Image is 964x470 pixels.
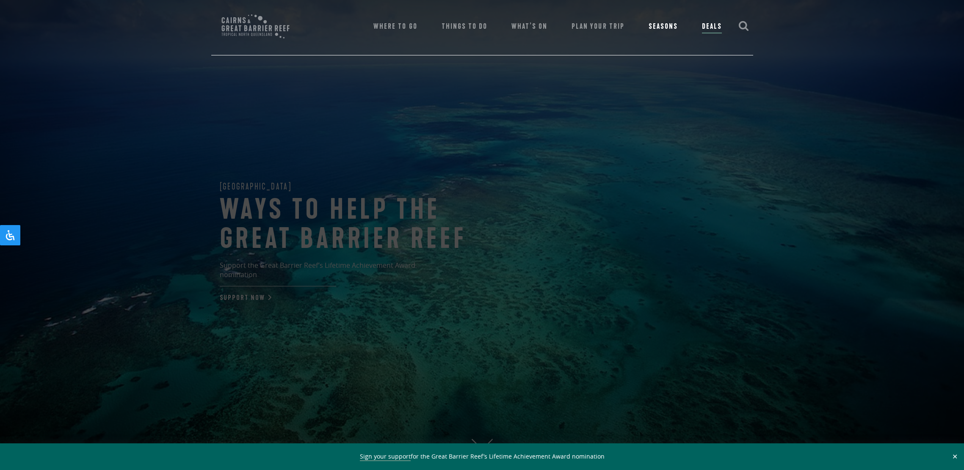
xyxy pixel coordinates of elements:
[572,21,624,33] a: Plan Your Trip
[511,21,547,33] a: What’s On
[215,8,296,44] img: CGBR-TNQ_dual-logo.svg
[360,452,411,461] a: Sign your support
[702,21,722,33] a: Deals
[649,21,678,33] a: Seasons
[5,230,15,240] svg: Open Accessibility Panel
[373,21,417,33] a: Where To Go
[442,21,487,33] a: Things To Do
[950,453,960,460] button: Close
[360,452,605,461] span: for the Great Barrier Reef’s Lifetime Achievement Award nomination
